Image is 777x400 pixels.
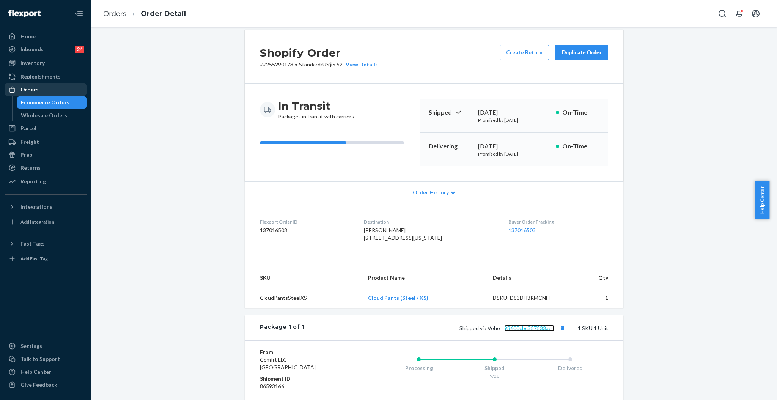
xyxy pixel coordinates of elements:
div: DSKU: D83DH3RMCNH [493,294,564,302]
p: # #255290173 / US$5.52 [260,61,378,68]
span: Comfrt LLC [GEOGRAPHIC_DATA] [260,356,316,370]
th: SKU [245,268,362,288]
div: Help Center [20,368,51,376]
button: Duplicate Order [555,45,608,60]
div: Add Integration [20,219,54,225]
span: [PERSON_NAME] [STREET_ADDRESS][US_STATE] [364,227,442,241]
a: Replenishments [5,71,87,83]
div: Integrations [20,203,52,211]
div: Duplicate Order [562,49,602,56]
a: Wholesale Orders [17,109,87,121]
th: Qty [570,268,623,288]
div: 1 SKU 1 Unit [304,323,608,333]
a: 93600cbc357533acd [504,325,554,331]
div: Package 1 of 1 [260,323,304,333]
a: 137016503 [508,227,536,233]
button: Give Feedback [5,379,87,391]
a: Ecommerce Orders [17,96,87,109]
button: Fast Tags [5,238,87,250]
div: Shipped [457,364,533,372]
div: Freight [20,138,39,146]
a: Freight [5,136,87,148]
div: Add Fast Tag [20,255,48,262]
div: Fast Tags [20,240,45,247]
div: Orders [20,86,39,93]
div: Give Feedback [20,381,57,389]
button: Integrations [5,201,87,213]
dd: 137016503 [260,227,352,234]
button: View Details [343,61,378,68]
p: Delivering [429,142,472,151]
a: Reporting [5,175,87,187]
dt: Flexport Order ID [260,219,352,225]
button: Open Search Box [715,6,730,21]
a: Returns [5,162,87,174]
p: On-Time [562,108,599,117]
button: Copy tracking number [557,323,567,333]
p: Promised by [DATE] [478,117,550,123]
a: Prep [5,149,87,161]
a: Inbounds24 [5,43,87,55]
div: Reporting [20,178,46,185]
th: Product Name [362,268,486,288]
dt: Destination [364,219,496,225]
p: Promised by [DATE] [478,151,550,157]
button: Open account menu [748,6,763,21]
button: Create Return [500,45,549,60]
a: Inventory [5,57,87,69]
h2: Shopify Order [260,45,378,61]
div: Processing [381,364,457,372]
h3: In Transit [278,99,354,113]
a: Settings [5,340,87,352]
div: Returns [20,164,41,172]
a: Home [5,30,87,43]
th: Details [487,268,570,288]
div: Packages in transit with carriers [278,99,354,120]
div: 9/20 [457,373,533,379]
p: Shipped [429,108,472,117]
div: Parcel [20,124,36,132]
div: 24 [75,46,84,53]
span: Shipped via Veho [459,325,567,331]
div: Inventory [20,59,45,67]
div: Wholesale Orders [21,112,67,119]
div: Inbounds [20,46,44,53]
div: [DATE] [478,142,550,151]
div: Prep [20,151,32,159]
a: Help Center [5,366,87,378]
img: Flexport logo [8,10,41,17]
a: Orders [5,83,87,96]
span: Order History [413,189,449,196]
dt: From [260,348,351,356]
a: Add Integration [5,216,87,228]
button: Open notifications [731,6,747,21]
a: Order Detail [141,9,186,18]
p: On-Time [562,142,599,151]
div: Settings [20,342,42,350]
ol: breadcrumbs [97,3,192,25]
td: 1 [570,288,623,308]
a: Talk to Support [5,353,87,365]
dd: 86593166 [260,383,351,390]
div: Home [20,33,36,40]
div: [DATE] [478,108,550,117]
a: Orders [103,9,126,18]
div: Ecommerce Orders [21,99,69,106]
span: • [295,61,297,68]
div: Talk to Support [20,355,60,363]
div: Delivered [532,364,608,372]
dt: Buyer Order Tracking [508,219,608,225]
td: CloudPantsSteelXS [245,288,362,308]
button: Help Center [755,181,769,219]
div: Replenishments [20,73,61,80]
button: Close Navigation [71,6,87,21]
a: Add Fast Tag [5,253,87,265]
a: Cloud Pants (Steel / XS) [368,294,428,301]
span: Standard [299,61,321,68]
dt: Shipment ID [260,375,351,383]
a: Parcel [5,122,87,134]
